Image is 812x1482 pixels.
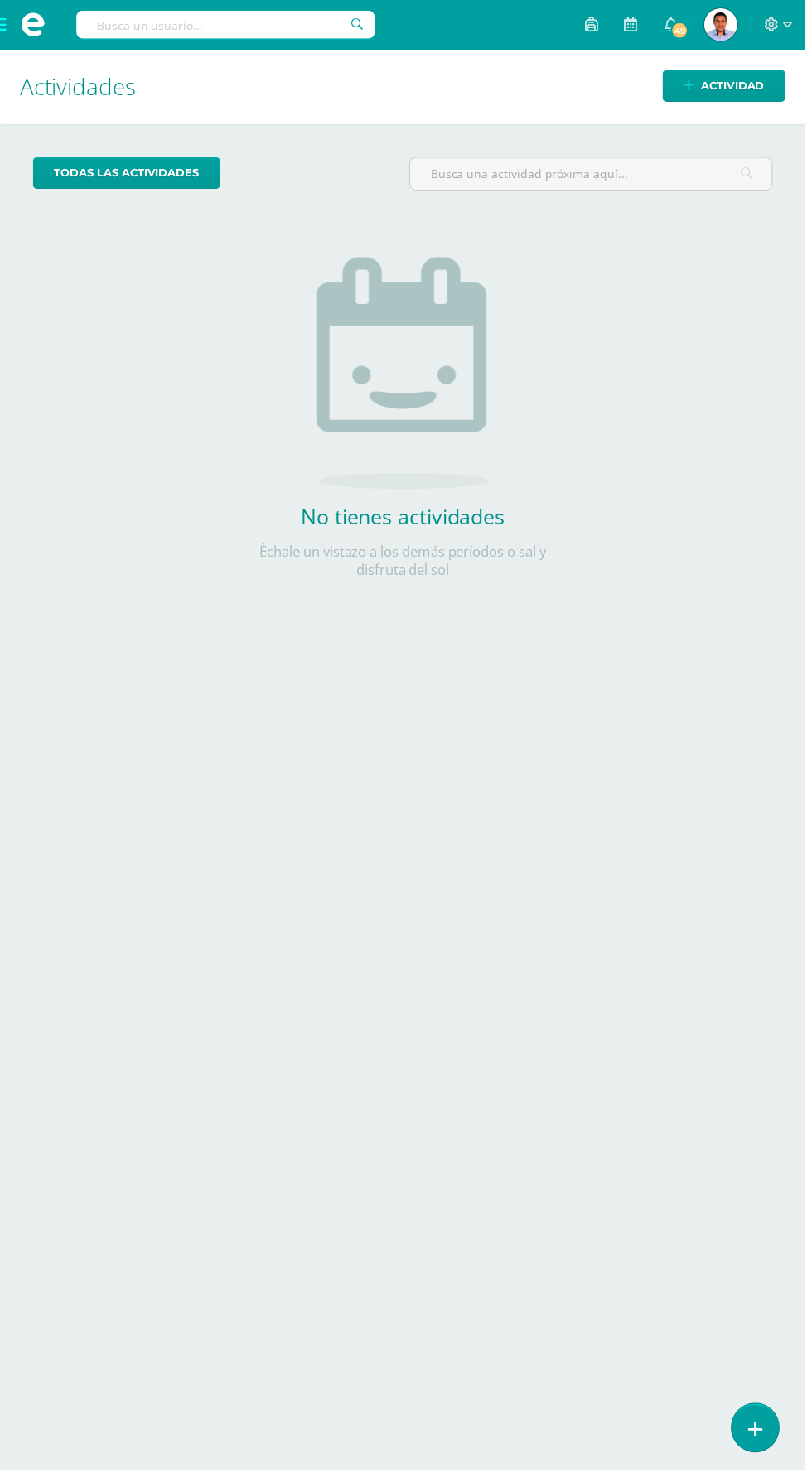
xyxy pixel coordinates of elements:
[710,8,743,41] img: b348a37d6ac1e07ade2a89e680b9c67f.png
[668,70,792,103] a: Actividad
[33,158,222,191] a: todas las Actividades
[240,548,572,584] p: Échale un vistazo a los demás períodos o sal y disfruta del sol
[676,22,694,40] span: 49
[319,259,493,493] img: no_activities.png
[240,506,572,534] h2: No tienes actividades
[20,50,792,125] h1: Actividades
[413,159,778,191] input: Busca una actividad próxima aquí...
[707,71,771,102] span: Actividad
[77,11,378,39] input: Busca un usuario...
